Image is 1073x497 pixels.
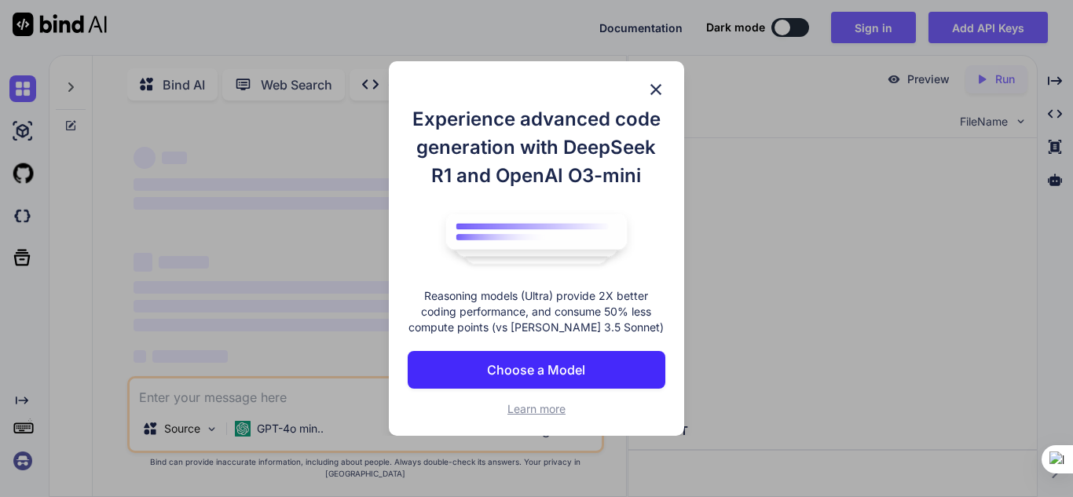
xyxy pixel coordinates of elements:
p: Reasoning models (Ultra) provide 2X better coding performance, and consume 50% less compute point... [408,288,665,335]
h1: Experience advanced code generation with DeepSeek R1 and OpenAI O3-mini [408,105,665,190]
button: Choose a Model [408,351,665,389]
span: Learn more [507,402,566,415]
img: bind logo [434,206,639,273]
p: Choose a Model [487,360,585,379]
img: close [646,80,665,99]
